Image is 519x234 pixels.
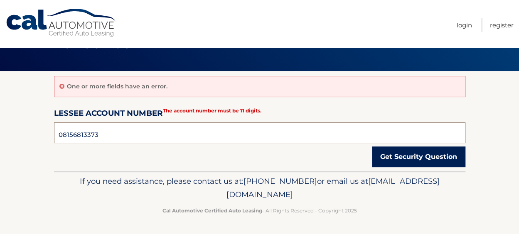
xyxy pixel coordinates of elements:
strong: The account number must be 11 digits. [163,107,261,114]
strong: Cal Automotive Certified Auto Leasing [162,207,262,214]
p: One or more fields have an error. [67,83,167,90]
a: Cal Automotive [5,8,118,38]
span: [PHONE_NUMBER] [244,176,317,186]
a: Login [457,18,472,32]
button: Get Security Question [372,146,465,167]
p: - All Rights Reserved - Copyright 2025 [59,206,460,215]
p: If you need assistance, please contact us at: or email us at [59,175,460,201]
label: Lessee Account Number [54,107,163,122]
a: Register [490,18,514,32]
